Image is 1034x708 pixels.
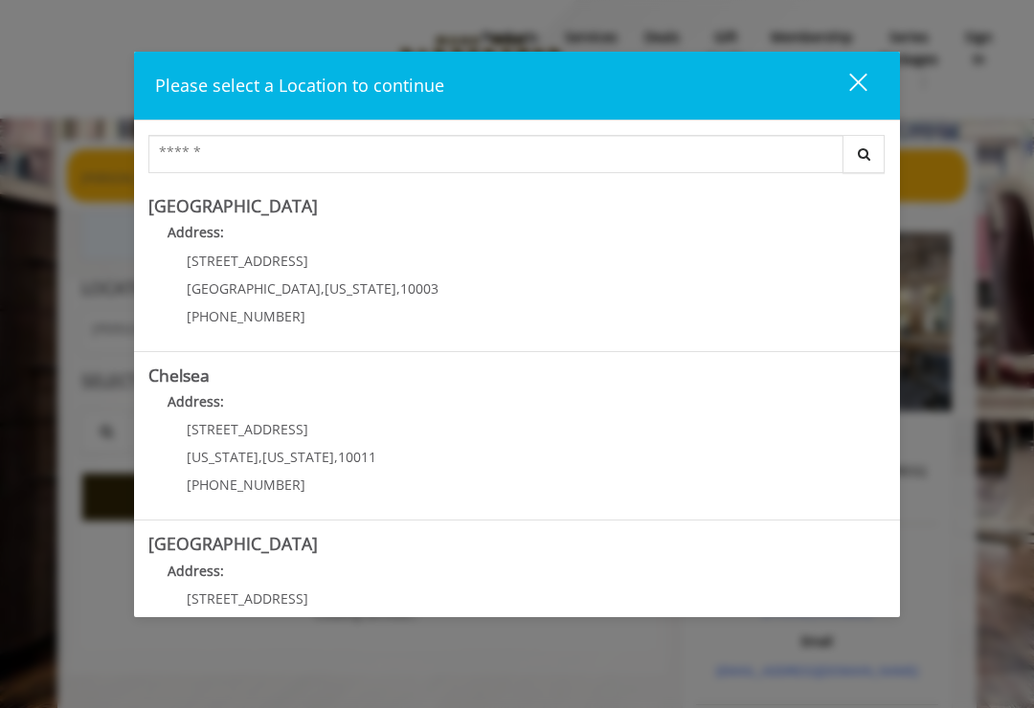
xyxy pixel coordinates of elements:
b: Chelsea [148,364,210,387]
b: Address: [168,392,224,410]
i: Search button [853,147,875,161]
span: [PHONE_NUMBER] [187,476,305,494]
span: , [334,448,338,466]
span: [US_STATE] [262,448,334,466]
span: [STREET_ADDRESS] [187,420,308,438]
input: Search Center [148,135,843,173]
span: [STREET_ADDRESS] [187,252,308,270]
span: , [396,279,400,298]
b: Address: [168,223,224,241]
button: close dialog [814,66,879,105]
b: [GEOGRAPHIC_DATA] [148,532,318,555]
b: Address: [168,562,224,580]
span: [US_STATE] [325,279,396,298]
span: Please select a Location to continue [155,74,444,97]
span: 10011 [338,448,376,466]
b: [GEOGRAPHIC_DATA] [148,194,318,217]
span: , [258,448,262,466]
div: close dialog [827,72,865,100]
span: [US_STATE] [187,448,258,466]
span: 10003 [400,279,438,298]
span: [PHONE_NUMBER] [187,307,305,325]
div: Center Select [148,135,886,183]
span: , [321,279,325,298]
span: [GEOGRAPHIC_DATA] [187,279,321,298]
span: [STREET_ADDRESS] [187,589,308,608]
